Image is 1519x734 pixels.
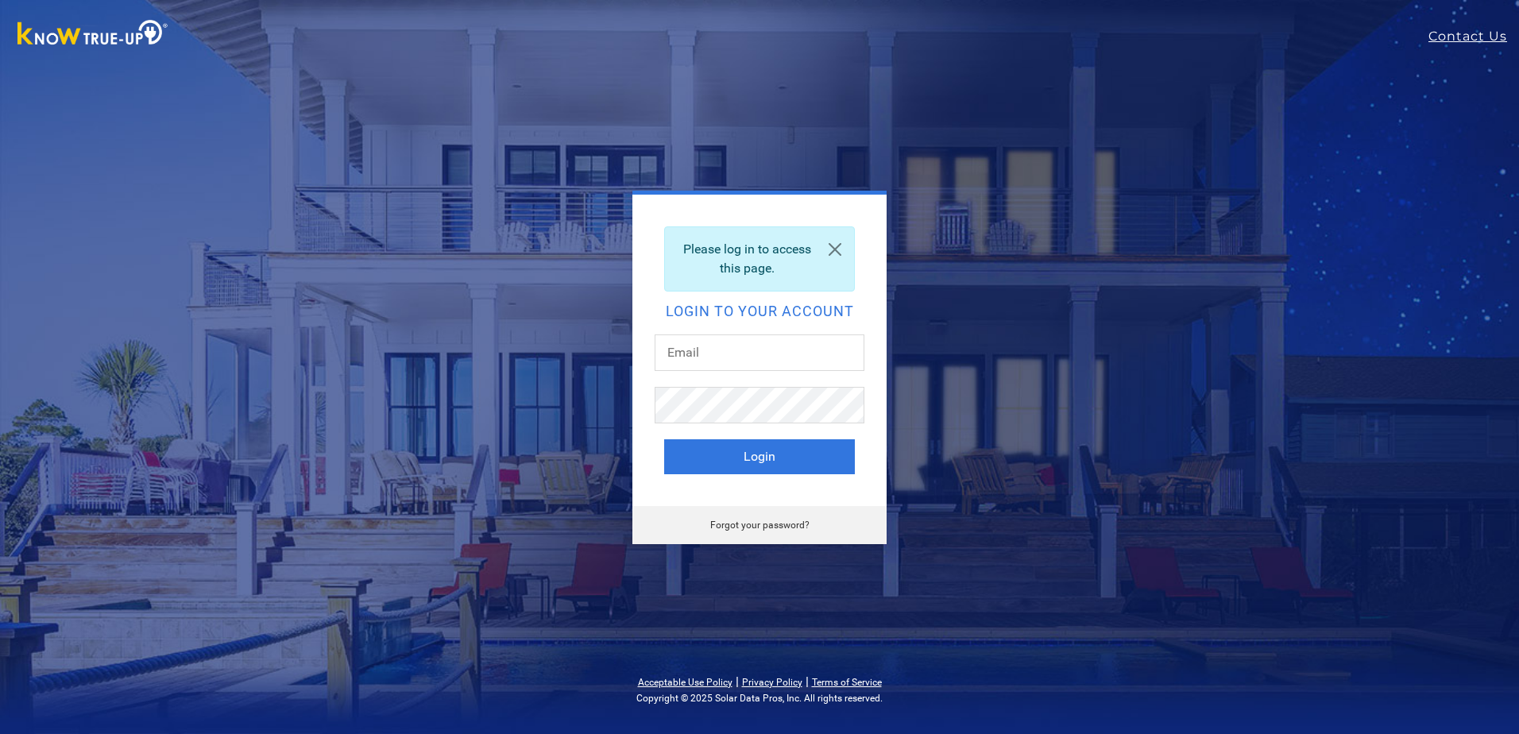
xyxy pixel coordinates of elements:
[1428,27,1519,46] a: Contact Us
[806,674,809,689] span: |
[710,520,810,531] a: Forgot your password?
[742,677,802,688] a: Privacy Policy
[812,677,882,688] a: Terms of Service
[736,674,739,689] span: |
[10,17,176,52] img: Know True-Up
[664,226,855,292] div: Please log in to access this page.
[816,227,854,272] a: Close
[655,334,864,371] input: Email
[638,677,732,688] a: Acceptable Use Policy
[664,439,855,474] button: Login
[664,304,855,319] h2: Login to your account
